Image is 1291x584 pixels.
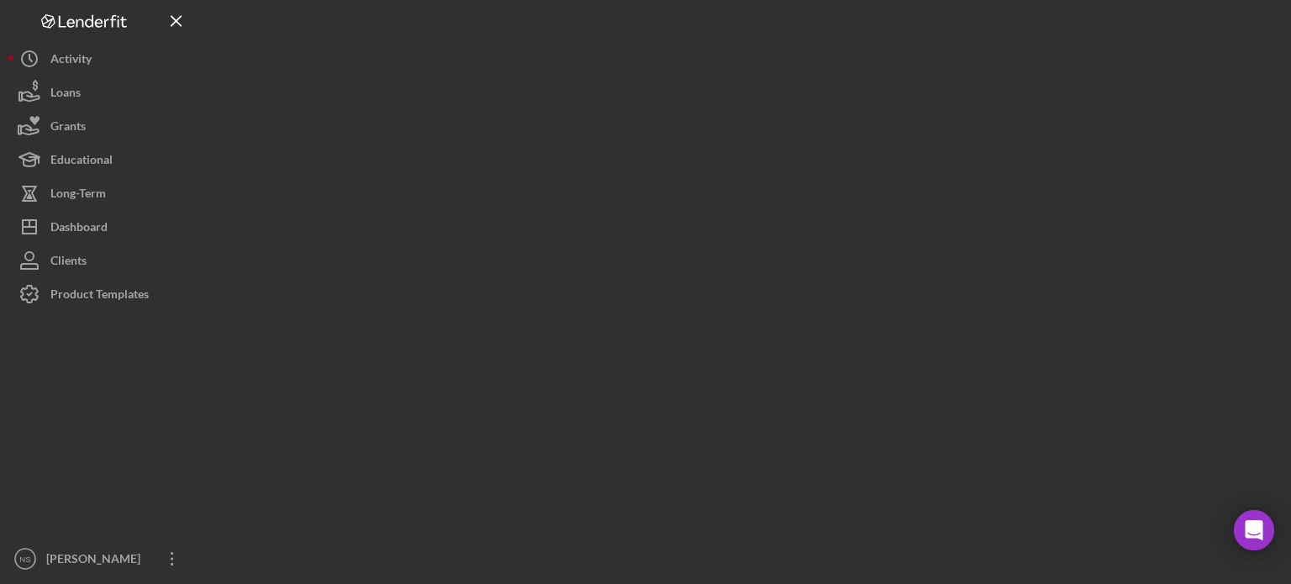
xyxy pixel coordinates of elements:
[50,176,106,214] div: Long-Term
[50,210,108,248] div: Dashboard
[1234,510,1274,550] div: Open Intercom Messenger
[8,210,193,244] button: Dashboard
[8,176,193,210] button: Long-Term
[8,42,193,76] button: Activity
[50,277,149,315] div: Product Templates
[50,109,86,147] div: Grants
[50,244,87,281] div: Clients
[8,109,193,143] button: Grants
[8,143,193,176] button: Educational
[50,42,92,80] div: Activity
[8,542,193,576] button: NS[PERSON_NAME]
[50,143,113,181] div: Educational
[8,76,193,109] button: Loans
[8,277,193,311] button: Product Templates
[42,542,151,580] div: [PERSON_NAME]
[8,244,193,277] button: Clients
[19,555,30,564] text: NS
[50,76,81,113] div: Loans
